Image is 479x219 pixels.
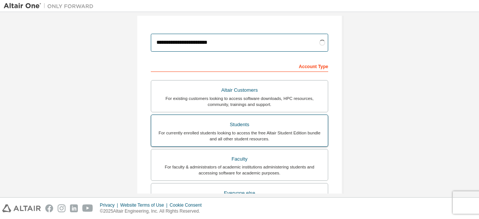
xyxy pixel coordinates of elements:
div: Website Terms of Use [120,202,170,208]
img: linkedin.svg [70,204,78,212]
img: youtube.svg [82,204,93,212]
div: Privacy [100,202,120,208]
div: Altair Customers [156,85,323,95]
img: altair_logo.svg [2,204,41,212]
div: For existing customers looking to access software downloads, HPC resources, community, trainings ... [156,95,323,107]
div: Faculty [156,154,323,164]
img: Altair One [4,2,97,10]
p: © 2025 Altair Engineering, Inc. All Rights Reserved. [100,208,206,215]
div: Cookie Consent [170,202,206,208]
div: For currently enrolled students looking to access the free Altair Student Edition bundle and all ... [156,130,323,142]
div: Account Type [151,60,328,72]
img: instagram.svg [58,204,65,212]
div: For faculty & administrators of academic institutions administering students and accessing softwa... [156,164,323,176]
div: Students [156,119,323,130]
div: Everyone else [156,188,323,198]
img: facebook.svg [45,204,53,212]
